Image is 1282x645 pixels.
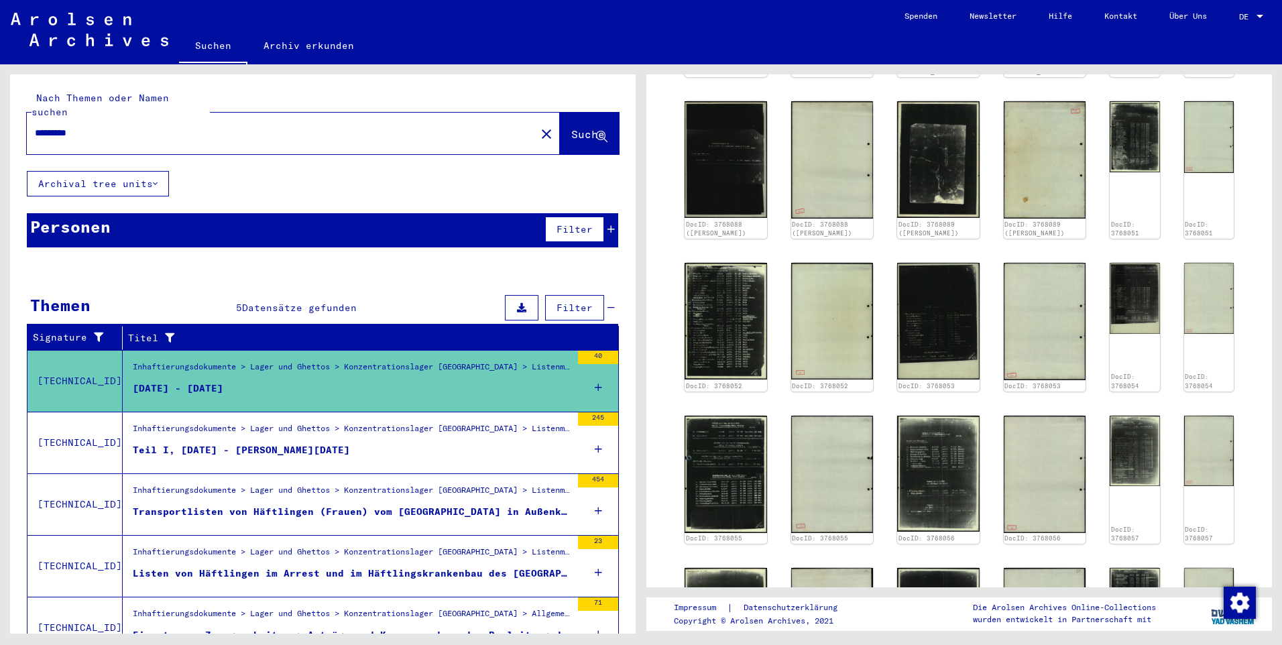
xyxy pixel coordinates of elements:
img: 001.jpg [1110,263,1160,334]
img: 002.jpg [1004,101,1086,219]
div: Inhaftierungsdokumente > Lager und Ghettos > Konzentrationslager [GEOGRAPHIC_DATA] > Listenmateri... [133,546,571,565]
button: Filter [545,217,604,242]
a: DocID: 3768089 ([PERSON_NAME]) [1004,221,1065,237]
a: DocID: 3768089 ([PERSON_NAME]) [898,221,959,237]
img: 002.jpg [791,101,874,219]
img: 001.jpg [1110,416,1160,487]
a: DocID: 3768088 ([PERSON_NAME]) [686,221,746,237]
img: 001.jpg [897,416,980,532]
img: Arolsen_neg.svg [11,13,168,46]
span: Filter [557,302,593,314]
a: DocID: 3768051 [1111,221,1139,237]
img: 001.jpg [685,263,767,379]
span: Suche [571,127,605,141]
img: 001.jpg [1110,568,1160,639]
td: [TECHNICAL_ID] [27,473,123,535]
span: Filter [557,223,593,235]
a: DocID: 3768056 [1004,534,1061,542]
a: DocID: 3768055 [792,534,848,542]
img: 002.jpg [791,416,874,533]
div: Themen [30,293,91,317]
div: Personen [30,215,111,239]
div: Transportlisten von Häftlingen (Frauen) vom [GEOGRAPHIC_DATA] in Außenkommandos ([GEOGRAPHIC_DATA... [133,505,571,519]
div: 23 [578,536,618,549]
button: Archival tree units [27,171,169,196]
img: 002.jpg [1184,101,1234,173]
a: DocID: 3768088 ([PERSON_NAME]) [792,221,852,237]
a: DocID: 3768051 [1185,221,1213,237]
img: Zustimmung ändern [1224,587,1256,619]
div: 71 [578,597,618,611]
a: Archiv erkunden [247,30,370,62]
a: DocID: 3768053 [898,382,955,390]
div: Signature [33,331,112,345]
div: Inhaftierungsdokumente > Lager und Ghettos > Konzentrationslager [GEOGRAPHIC_DATA] > Listenmateri... [133,484,571,503]
a: Impressum [674,601,727,615]
div: 40 [578,351,618,364]
img: 002.jpg [1004,416,1086,533]
a: DocID: 3768052 [686,382,742,390]
img: 002.jpg [1184,416,1234,487]
button: Clear [533,120,560,147]
div: Inhaftierungsdokumente > Lager und Ghettos > Konzentrationslager [GEOGRAPHIC_DATA] > Allgemeine I... [133,607,571,626]
div: Inhaftierungsdokumente > Lager und Ghettos > Konzentrationslager [GEOGRAPHIC_DATA] > Listenmateri... [133,422,571,441]
span: Datensätze gefunden [242,302,357,314]
a: Suchen [179,30,247,64]
div: Titel [128,327,605,349]
td: [TECHNICAL_ID] [27,535,123,597]
div: 245 [578,412,618,426]
div: Teil I, [DATE] - [PERSON_NAME][DATE] [133,443,350,457]
span: 5 [236,302,242,314]
div: Inhaftierungsdokumente > Lager und Ghettos > Konzentrationslager [GEOGRAPHIC_DATA] > Listenmateri... [133,361,571,379]
img: 002.jpg [1004,263,1086,380]
a: DocID: 3768057 [1185,526,1213,542]
p: Copyright © Arolsen Archives, 2021 [674,615,854,627]
a: DocID: 3768057 [1111,526,1139,542]
div: | [674,601,854,615]
td: [TECHNICAL_ID] [27,350,123,412]
a: Datenschutzerklärung [733,601,854,615]
div: Titel [128,331,592,345]
mat-label: Nach Themen oder Namen suchen [32,92,169,118]
img: 002.jpg [1184,263,1234,334]
img: 002.jpg [1184,568,1234,639]
img: 001.jpg [897,263,980,379]
mat-icon: close [538,126,555,142]
button: Suche [560,113,619,154]
img: 001.jpg [685,101,767,218]
img: 001.jpg [685,416,767,533]
img: 001.jpg [1110,101,1160,172]
td: [TECHNICAL_ID] [27,412,123,473]
a: DocID: 3768053 [1004,382,1061,390]
span: DE [1239,12,1254,21]
div: 454 [578,474,618,487]
div: Listen von Häftlingen im Arrest und im Häftlingskrankenbau des [GEOGRAPHIC_DATA], Listen von Prom... [133,567,571,581]
p: Die Arolsen Archives Online-Collections [973,601,1156,613]
img: 001.jpg [897,101,980,218]
a: DocID: 3768055 [686,534,742,542]
button: Filter [545,295,604,320]
div: Einsatz von Zwangsarbeitern: Anträge und Korrespondenz der Bauleitung der Waffen-SS und Polizei; ... [133,628,571,642]
div: [DATE] - [DATE] [133,382,223,396]
img: yv_logo.png [1208,597,1259,630]
a: DocID: 3768054 [1111,373,1139,390]
a: DocID: 3768054 [1185,373,1213,390]
a: DocID: 3768052 [792,382,848,390]
img: 002.jpg [791,263,874,379]
a: DocID: 3768056 [898,534,955,542]
div: Signature [33,327,125,349]
p: wurden entwickelt in Partnerschaft mit [973,613,1156,626]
